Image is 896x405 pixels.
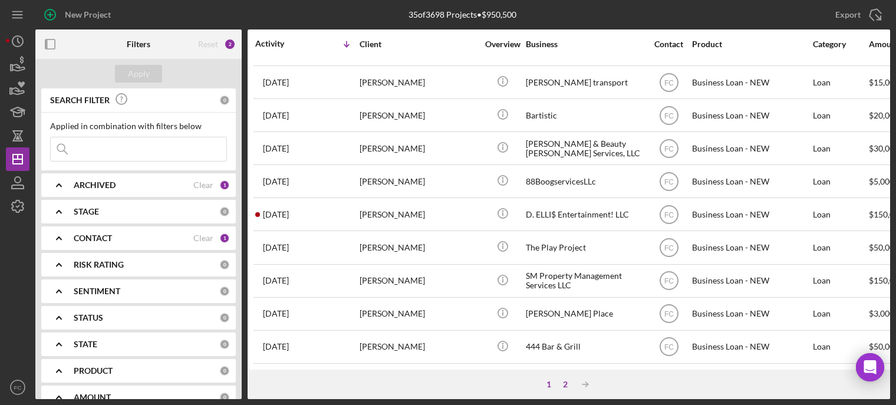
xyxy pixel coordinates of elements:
div: 2 [224,38,236,50]
text: FC [664,144,674,153]
text: FC [664,343,674,351]
b: RISK RATING [74,260,124,269]
div: D. ELLI$ Entertainment! LLC [526,199,644,230]
div: Overview [480,39,525,49]
text: FC [664,78,674,87]
b: STAGE [74,207,99,216]
div: Loan [813,298,868,330]
b: CONTACT [74,233,112,243]
div: Loan [813,199,868,230]
div: [PERSON_NAME] & Beauty [PERSON_NAME] Services, LLC [526,133,644,164]
b: AMOUNT [74,393,111,402]
button: FC [6,376,29,399]
div: 1 [219,233,230,243]
div: 0 [219,95,230,106]
div: 1 [541,380,557,389]
button: New Project [35,3,123,27]
div: Business Loan - NEW [692,199,810,230]
div: Category [813,39,868,49]
text: FC [664,277,674,285]
div: 444 Bar & Grill [526,331,644,363]
time: 2025-07-29 04:19 [263,111,289,120]
div: Business Loan - NEW [692,100,810,131]
text: FC [664,310,674,318]
div: Business Loan - NEW [692,166,810,197]
div: [PERSON_NAME] [360,166,477,197]
div: Business [526,39,644,49]
div: Clear [193,233,213,243]
div: Loan [813,67,868,98]
div: Loan [813,265,868,297]
div: 0 [219,312,230,323]
div: Business Loan - NEW [692,133,810,164]
text: FC [664,177,674,186]
div: 0 [219,392,230,403]
div: SM Property Management Services LLC [526,265,644,297]
div: [PERSON_NAME] [360,67,477,98]
time: 2025-07-28 18:32 [263,144,289,153]
time: 2025-07-28 15:15 [263,177,289,186]
div: Product [692,39,810,49]
div: [PERSON_NAME] [360,298,477,330]
div: Client [360,39,477,49]
div: 2 [557,380,574,389]
div: Apply [128,65,150,83]
div: [PERSON_NAME] [360,232,477,263]
div: 1 [219,180,230,190]
div: 0 [219,366,230,376]
div: Open Intercom Messenger [856,353,884,381]
button: Export [823,3,890,27]
div: Business Loan - NEW [692,67,810,98]
div: Loan [813,100,868,131]
div: 35 of 3698 Projects • $950,500 [409,10,516,19]
div: 0 [219,339,230,350]
b: SENTIMENT [74,287,120,296]
div: Business Loan - NEW [692,331,810,363]
text: FC [664,244,674,252]
div: The Play Project [526,232,644,263]
div: 0 [219,259,230,270]
button: Apply [115,65,162,83]
div: 0 [219,206,230,217]
div: Activity [255,39,307,48]
time: 2025-07-25 16:01 [263,309,289,318]
div: [PERSON_NAME] transport [526,67,644,98]
b: SEARCH FILTER [50,96,110,105]
div: Business Loan - NEW [692,298,810,330]
div: Contact [647,39,691,49]
div: Loan [813,166,868,197]
div: Export [835,3,861,27]
div: Clear [193,180,213,190]
div: [PERSON_NAME] Place [526,298,644,330]
div: Loan [813,133,868,164]
time: 2025-07-25 18:22 [263,276,289,285]
div: Applied in combination with filters below [50,121,227,131]
b: STATUS [74,313,103,322]
div: [PERSON_NAME] [360,199,477,230]
div: [PERSON_NAME] [360,133,477,164]
div: Reset [198,39,218,49]
div: Business Loan - NEW [692,232,810,263]
b: Filters [127,39,150,49]
div: [PERSON_NAME] [360,265,477,297]
b: ARCHIVED [74,180,116,190]
text: FC [14,384,22,391]
div: Bartistic [526,100,644,131]
div: Business Loan - NEW [692,265,810,297]
time: 2025-07-29 15:09 [263,78,289,87]
time: 2025-07-27 18:13 [263,210,289,219]
div: Loan [813,232,868,263]
div: 0 [219,286,230,297]
div: [PERSON_NAME] [360,331,477,363]
div: Loan [813,331,868,363]
time: 2025-07-24 21:55 [263,342,289,351]
div: New Project [65,3,111,27]
div: [PERSON_NAME] [360,100,477,131]
text: FC [664,211,674,219]
b: PRODUCT [74,366,113,376]
time: 2025-07-26 20:37 [263,243,289,252]
b: STATE [74,340,97,349]
text: FC [664,111,674,120]
div: 88BoogservicesLLc [526,166,644,197]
